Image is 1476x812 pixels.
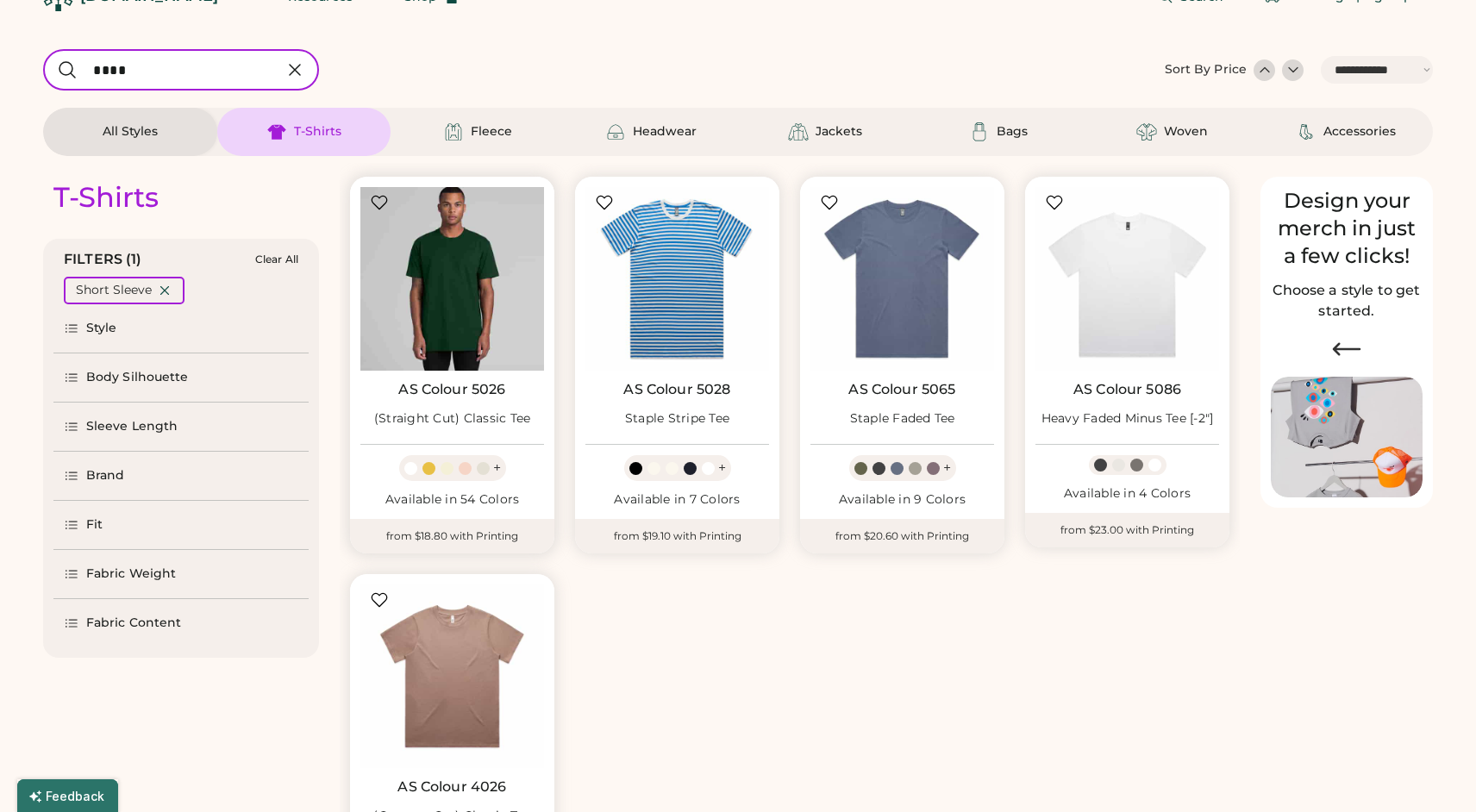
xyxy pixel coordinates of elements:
div: Heavy Faded Minus Tee [-2"] [1041,410,1214,428]
div: Available in 7 Colors [585,491,769,509]
div: Short Sleeve [76,282,152,299]
div: + [493,459,501,478]
div: Available in 9 Colors [810,491,994,509]
a: AS Colour 5028 [623,381,730,398]
div: T-Shirts [53,180,159,215]
div: Fit [86,516,103,534]
div: from $18.80 with Printing [350,519,554,553]
a: AS Colour 5026 [398,381,505,398]
img: Bags Icon [969,122,990,142]
div: Available in 4 Colors [1035,485,1219,503]
img: AS Colour 5086 Heavy Faded Minus Tee [-2"] [1035,187,1219,371]
div: Headwear [633,123,697,141]
div: T-Shirts [294,123,341,141]
div: + [718,459,726,478]
div: + [943,459,951,478]
div: Design your merch in just a few clicks! [1271,187,1423,270]
img: Accessories Icon [1296,122,1317,142]
a: AS Colour 4026 [397,778,506,796]
img: Image of Lisa Congdon Eye Print on T-Shirt and Hat [1271,377,1423,498]
div: FILTERS (1) [64,249,142,270]
img: Jackets Icon [788,122,809,142]
div: Staple Faded Tee [850,410,955,428]
div: Bags [997,123,1028,141]
div: Available in 54 Colors [360,491,544,509]
div: All Styles [103,123,158,141]
img: T-Shirts Icon [266,122,287,142]
div: Sort By Price [1165,61,1247,78]
div: Body Silhouette [86,369,189,386]
a: AS Colour 5086 [1073,381,1181,398]
div: Staple Stripe Tee [625,410,729,428]
div: Accessories [1323,123,1396,141]
iframe: Front Chat [1394,734,1468,809]
img: Fleece Icon [443,122,464,142]
div: from $19.10 with Printing [575,519,779,553]
div: Fleece [471,123,512,141]
img: AS Colour 5065 Staple Faded Tee [810,187,994,371]
div: (Straight Cut) Classic Tee [374,410,531,428]
div: Sleeve Length [86,418,178,435]
div: from $23.00 with Printing [1025,513,1229,547]
img: Headwear Icon [605,122,626,142]
img: AS Colour 5026 (Straight Cut) Classic Tee [360,187,544,371]
div: Jackets [816,123,862,141]
div: Brand [86,467,125,484]
h2: Choose a style to get started. [1271,280,1423,322]
img: AS Colour 4026 (Contour Cut) Classic Tee [360,584,544,768]
div: from $20.60 with Printing [800,519,1004,553]
img: AS Colour 5028 Staple Stripe Tee [585,187,769,371]
div: Clear All [255,253,298,265]
div: Fabric Content [86,615,181,632]
div: Style [86,320,117,337]
a: AS Colour 5065 [848,381,955,398]
img: Woven Icon [1136,122,1157,142]
div: Fabric Weight [86,565,176,583]
div: Woven [1164,123,1208,141]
